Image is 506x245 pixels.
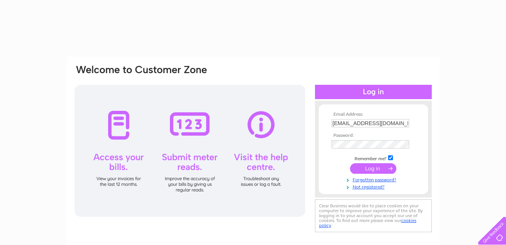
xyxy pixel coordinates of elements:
a: Forgotten password? [332,176,417,183]
a: cookies policy [319,218,416,228]
th: Email Address: [330,112,417,117]
td: Remember me? [330,154,417,162]
input: Submit [350,163,396,174]
div: Clear Business would like to place cookies on your computer to improve your experience of the sit... [315,199,432,232]
th: Password: [330,133,417,138]
a: Not registered? [332,183,417,190]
